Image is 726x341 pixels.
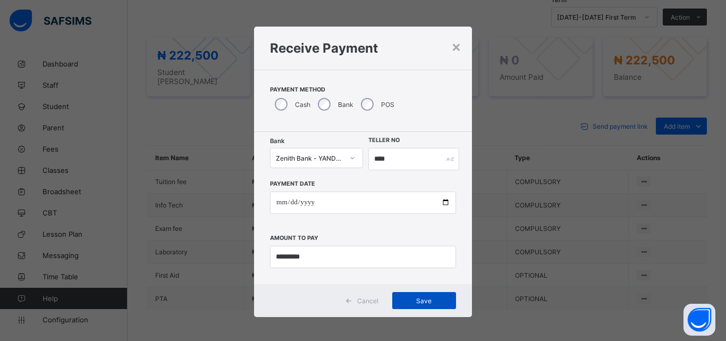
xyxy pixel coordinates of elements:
[270,40,456,56] h1: Receive Payment
[270,86,456,93] span: Payment Method
[451,37,461,55] div: ×
[270,235,318,242] label: Amount to pay
[381,101,394,109] label: POS
[368,137,400,144] label: Teller No
[357,297,378,305] span: Cancel
[295,101,310,109] label: Cash
[400,297,448,305] span: Save
[270,180,315,187] label: Payment Date
[683,304,715,336] button: Open asap
[270,137,284,145] span: Bank
[276,154,343,162] div: Zenith Bank - YANDUTSE COLLEGE
[338,101,353,109] label: Bank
